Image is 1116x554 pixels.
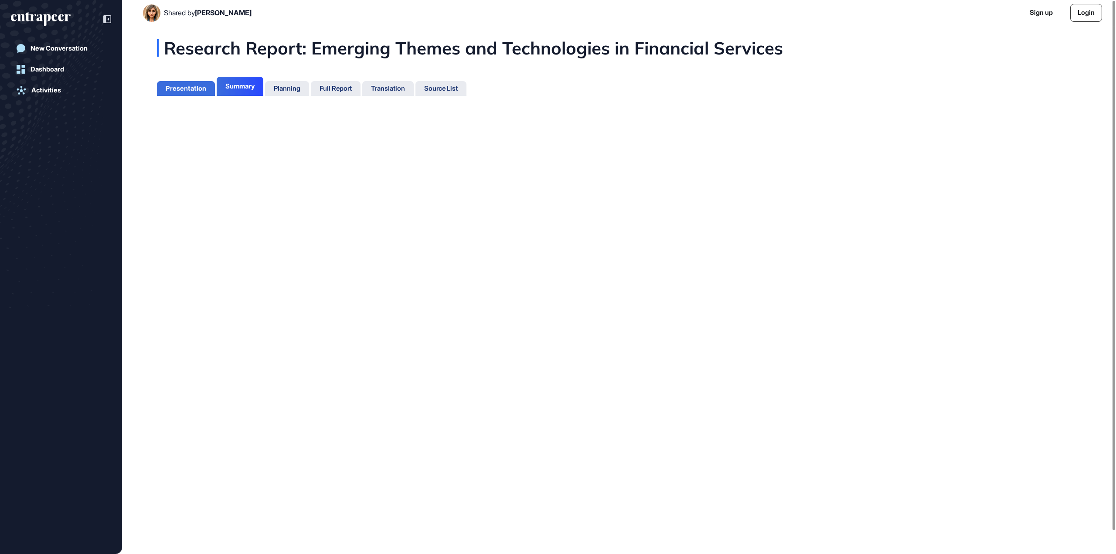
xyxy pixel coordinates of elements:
a: Login [1070,4,1102,22]
div: Dashboard [31,65,64,73]
div: Shared by [164,9,252,17]
div: Translation [371,85,405,92]
div: entrapeer-logo [11,12,71,26]
div: Research Report: Emerging Themes and Technologies in Financial Services [157,39,870,57]
div: Presentation [166,85,206,92]
span: [PERSON_NAME] [195,8,252,17]
div: Planning [274,85,300,92]
div: Summary [225,82,255,90]
img: User Image [143,4,160,22]
div: New Conversation [31,44,88,52]
a: Sign up [1030,8,1053,18]
div: Activities [31,86,61,94]
div: Full Report [320,85,352,92]
div: Source List [424,85,458,92]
